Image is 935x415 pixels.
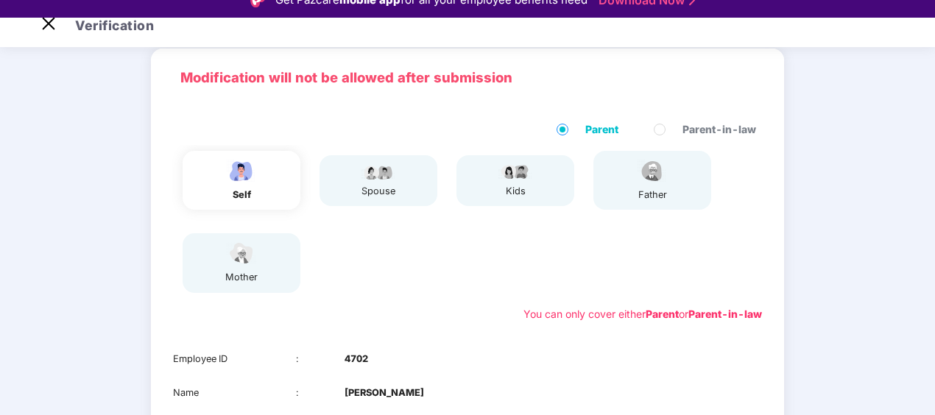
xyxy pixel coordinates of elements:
div: You can only cover either or [523,306,762,322]
div: spouse [360,184,397,199]
img: svg+xml;base64,PHN2ZyB4bWxucz0iaHR0cDovL3d3dy53My5vcmcvMjAwMC9zdmciIHdpZHRoPSI3OS4wMzciIGhlaWdodD... [497,163,534,180]
b: [PERSON_NAME] [345,386,424,400]
b: 4702 [345,352,368,366]
b: Parent-in-law [688,308,762,320]
div: : [296,352,345,366]
div: Employee ID [173,352,296,366]
img: svg+xml;base64,PHN2ZyBpZD0iRW1wbG95ZWVfbWFsZSIgeG1sbnM9Imh0dHA6Ly93d3cudzMub3JnLzIwMDAvc3ZnIiB3aW... [223,158,260,184]
div: kids [497,184,534,199]
div: father [634,188,671,202]
div: Name [173,386,296,400]
span: Parent-in-law [677,121,762,138]
div: self [223,188,260,202]
img: svg+xml;base64,PHN2ZyB4bWxucz0iaHR0cDovL3d3dy53My5vcmcvMjAwMC9zdmciIHdpZHRoPSI1NCIgaGVpZ2h0PSIzOC... [223,241,260,266]
span: Parent [579,121,624,138]
div: mother [223,270,260,285]
img: svg+xml;base64,PHN2ZyBpZD0iRmF0aGVyX2ljb24iIHhtbG5zPSJodHRwOi8vd3d3LnczLm9yZy8yMDAwL3N2ZyIgeG1sbn... [634,158,671,184]
b: Parent [646,308,679,320]
div: : [296,386,345,400]
img: svg+xml;base64,PHN2ZyB4bWxucz0iaHR0cDovL3d3dy53My5vcmcvMjAwMC9zdmciIHdpZHRoPSI5Ny44OTciIGhlaWdodD... [360,163,397,180]
p: Modification will not be allowed after submission [180,67,755,88]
